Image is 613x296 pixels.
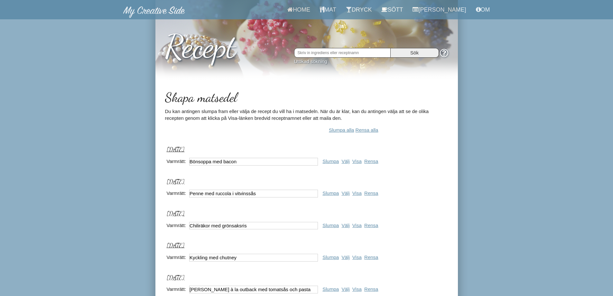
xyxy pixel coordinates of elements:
[167,190,186,196] h5: Varmrätt:
[352,190,362,196] a: Visa
[294,48,391,58] input: Skriv in ingrediens eller receptnamn
[322,158,339,164] a: Slumpa
[322,223,339,228] a: Slumpa
[364,158,378,164] a: Rensa
[165,108,448,122] p: Du kan antingen slumpa fram eller välja de recept du vill ha i matsedeln. När du är klar, kan du ...
[341,190,349,196] a: Välj
[322,190,339,196] a: Slumpa
[391,48,439,58] input: Sök
[329,127,354,133] a: Slumpa alla
[167,146,378,153] h4: [DATE]
[364,286,378,292] a: Rensa
[364,254,378,260] a: Rensa
[167,274,378,281] h4: [DATE]
[167,158,186,164] h5: Varmrätt:
[356,127,378,133] a: Rensa alla
[322,286,339,292] a: Slumpa
[341,254,349,260] a: Välj
[167,178,378,185] h4: [DATE]
[167,210,378,217] h4: [DATE]
[294,59,327,64] a: Utökad sökning
[352,286,362,292] a: Visa
[167,223,186,228] h5: Varmrätt:
[167,286,186,292] h5: Varmrätt:
[167,242,378,249] h4: [DATE]
[165,90,448,104] h2: Skapa matsedel
[364,190,378,196] a: Rensa
[352,223,362,228] a: Visa
[123,6,185,18] img: MyCreativeSide
[322,254,339,260] a: Slumpa
[352,158,362,164] a: Visa
[165,22,448,64] h1: Recept
[341,286,349,292] a: Välj
[341,223,349,228] a: Välj
[167,254,186,260] h5: Varmrätt:
[341,158,349,164] a: Välj
[364,223,378,228] a: Rensa
[352,254,362,260] a: Visa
